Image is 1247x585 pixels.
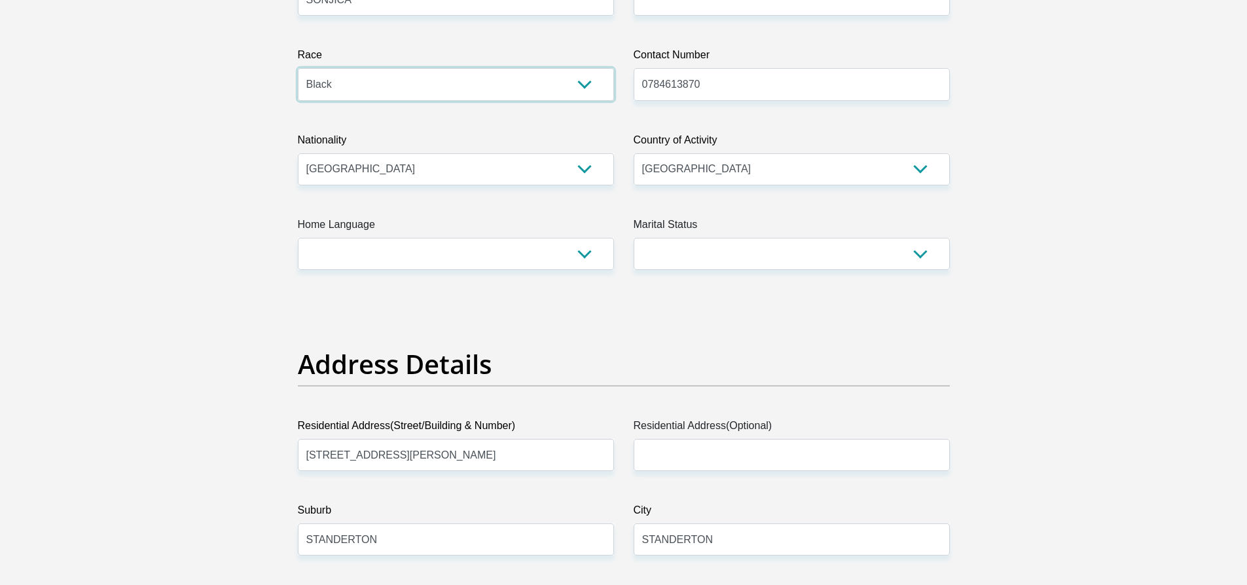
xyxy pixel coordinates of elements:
label: Suburb [298,502,614,523]
input: Contact Number [634,68,950,100]
input: Suburb [298,523,614,556]
input: Address line 2 (Optional) [634,439,950,471]
label: Nationality [298,132,614,153]
label: Residential Address(Street/Building & Number) [298,418,614,439]
label: Marital Status [634,217,950,238]
input: City [634,523,950,556]
label: City [634,502,950,523]
label: Race [298,47,614,68]
label: Home Language [298,217,614,238]
label: Country of Activity [634,132,950,153]
h2: Address Details [298,349,950,380]
label: Residential Address(Optional) [634,418,950,439]
label: Contact Number [634,47,950,68]
input: Valid residential address [298,439,614,471]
